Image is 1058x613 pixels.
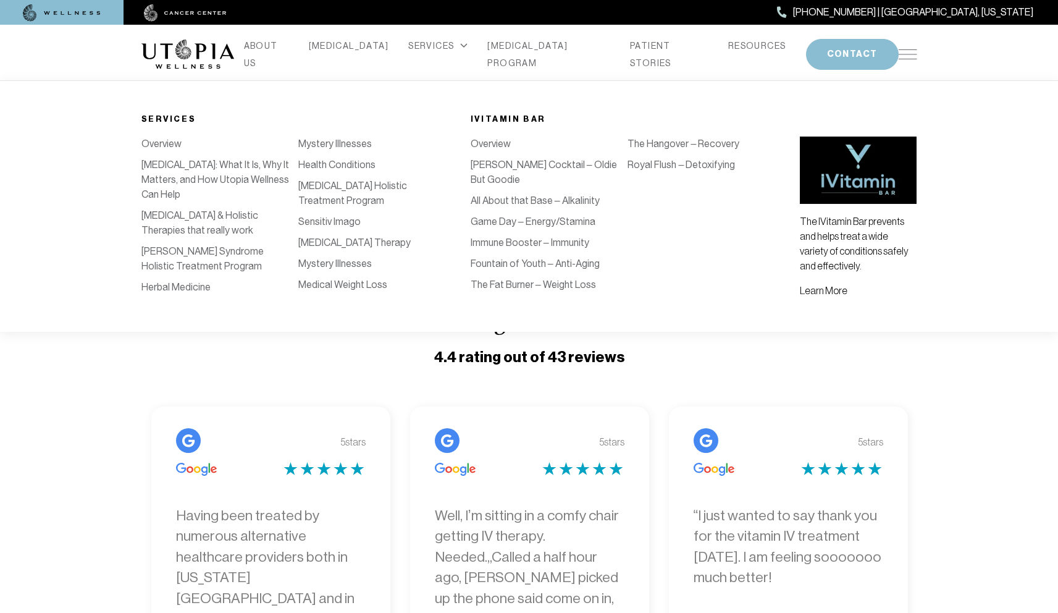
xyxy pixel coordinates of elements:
a: Mystery Illnesses [298,138,372,150]
a: Detoxification [456,159,517,171]
a: The Hangover – Recovery [628,138,739,150]
img: vitamin bar [800,137,917,204]
img: icon-hamburger [899,49,917,59]
a: [MEDICAL_DATA] & Holistic Therapies that really work [141,209,258,236]
a: [MEDICAL_DATA] [309,37,389,54]
a: PATIENT STORIES [630,37,708,72]
a: Health Conditions [298,159,376,171]
a: [MEDICAL_DATA] Holistic Treatment Program [298,180,407,206]
a: [PERSON_NAME] Cocktail – Oldie But Goodie [471,159,617,185]
img: wellness [23,4,101,22]
a: All About that Base – Alkalinity [471,195,600,206]
a: IV Vitamin Therapy [456,138,536,150]
a: [MEDICAL_DATA] Therapy [298,237,411,248]
span: 5 stars [858,434,883,449]
span: 5 stars [340,434,366,449]
p: The IVitamin Bar prevents and helps treat a wide variety of conditions safely and effectively. [800,214,917,273]
img: google [176,428,201,453]
img: google [435,463,476,476]
a: [MEDICAL_DATA] [456,201,530,213]
a: The Fat Burner – Weight Loss [471,279,596,290]
a: [PERSON_NAME] Syndrome Holistic Treatment Program [141,245,264,272]
img: google [694,428,718,453]
img: google [694,463,734,476]
a: [MEDICAL_DATA] [456,180,530,192]
img: google [176,463,217,476]
a: Overview [471,138,511,150]
a: [MEDICAL_DATA]: What It Is, Why It Matters, and How Utopia Wellness Can Help [141,159,289,200]
a: RESOURCES [728,37,786,54]
a: Game Day – Energy/Stamina [471,216,595,227]
a: Royal Flush – Detoxifying [628,159,735,171]
h4: 4.4 rating out of 43 reviews [141,347,917,368]
a: Bio-Identical Hormones [456,222,558,234]
a: Medical Weight Loss [298,279,387,290]
button: CONTACT [806,39,899,70]
div: Services [141,112,456,127]
span: [PHONE_NUMBER] | [GEOGRAPHIC_DATA], [US_STATE] [793,4,1033,20]
span: 5 stars [599,434,624,449]
a: [PHONE_NUMBER] | [GEOGRAPHIC_DATA], [US_STATE] [777,4,1033,20]
a: ABOUT US [244,37,289,72]
a: Mystery Illnesses [298,258,372,269]
a: Overview [141,138,182,150]
a: Immune Booster – Immunity [471,237,589,248]
img: logo [141,40,234,69]
a: Sensitiv Imago [298,216,361,227]
a: [MEDICAL_DATA] PROGRAM [487,37,610,72]
div: iVitamin Bar [471,112,785,127]
div: SERVICES [408,37,468,54]
img: google [435,428,460,453]
a: Learn More [800,285,847,296]
a: Fountain of Youth – Anti-Aging [471,258,600,269]
img: cancer center [144,4,227,22]
a: Herbal Medicine [141,281,211,293]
